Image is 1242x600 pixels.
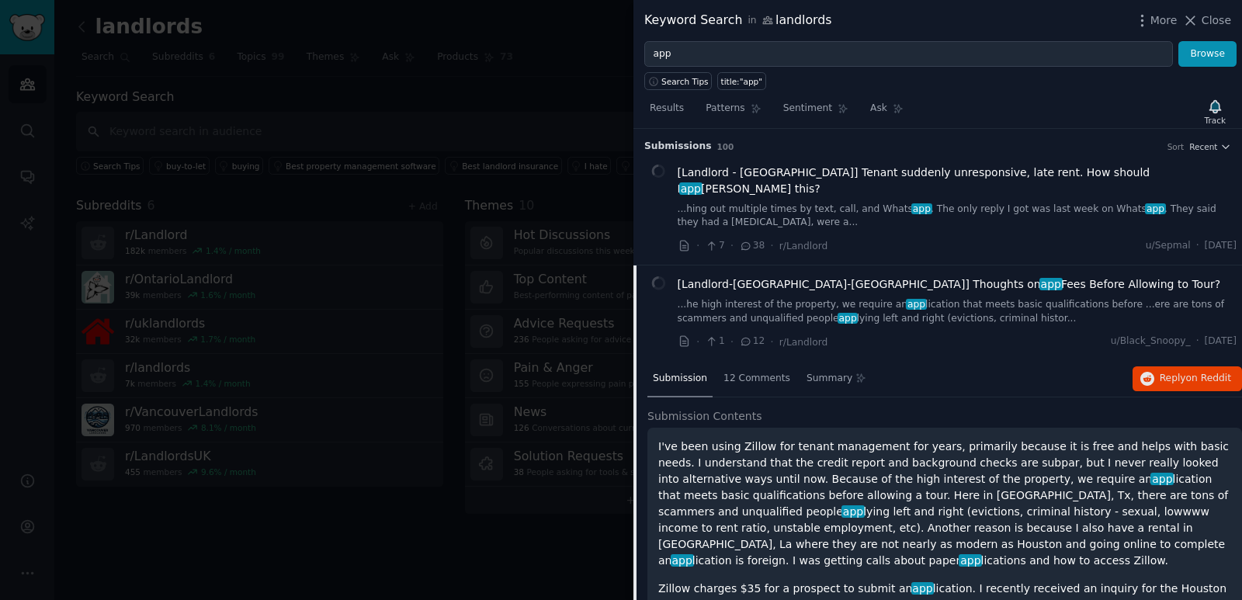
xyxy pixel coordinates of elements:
[1196,335,1199,349] span: ·
[783,102,832,116] span: Sentiment
[779,241,828,251] span: r/Landlord
[1133,366,1242,391] button: Replyon Reddit
[653,372,707,386] span: Submission
[1186,373,1231,383] span: on Reddit
[721,76,763,87] div: title:"app"
[1205,335,1237,349] span: [DATE]
[770,334,773,350] span: ·
[706,102,744,116] span: Patterns
[1039,278,1063,290] span: app
[644,11,831,30] div: Keyword Search landlords
[748,14,756,28] span: in
[739,239,765,253] span: 38
[658,439,1231,569] p: I've been using Zillow for tenant management for years, primarily because it is free and helps wi...
[696,334,699,350] span: ·
[1202,12,1231,29] span: Close
[678,203,1237,230] a: ...hing out multiple times by text, call, and Whatsapp. The only reply I got was last week on Wha...
[841,505,865,518] span: app
[1160,372,1231,386] span: Reply
[650,102,684,116] span: Results
[1178,41,1237,68] button: Browse
[870,102,887,116] span: Ask
[730,238,734,254] span: ·
[959,554,982,567] span: app
[911,582,935,595] span: app
[1150,12,1178,29] span: More
[717,72,766,90] a: title:"app"
[779,337,828,348] span: r/Landlord
[1196,239,1199,253] span: ·
[906,299,927,310] span: app
[1167,141,1185,152] div: Sort
[661,76,709,87] span: Search Tips
[1205,239,1237,253] span: [DATE]
[679,182,703,195] span: app
[1189,141,1231,152] button: Recent
[723,372,790,386] span: 12 Comments
[739,335,765,349] span: 12
[730,334,734,350] span: ·
[717,142,734,151] span: 100
[778,96,854,128] a: Sentiment
[696,238,699,254] span: ·
[678,276,1221,293] a: [Landlord-[GEOGRAPHIC_DATA]-[GEOGRAPHIC_DATA]] Thoughts onappFees Before Allowing to Tour?
[644,96,689,128] a: Results
[1205,115,1226,126] div: Track
[1111,335,1191,349] span: u/Black_Snoopy_
[671,554,694,567] span: app
[807,372,852,386] span: Summary
[705,335,724,349] span: 1
[1182,12,1231,29] button: Close
[678,276,1221,293] span: [Landlord-[GEOGRAPHIC_DATA]-[GEOGRAPHIC_DATA]] Thoughts on Fees Before Allowing to Tour?
[838,313,859,324] span: app
[1145,203,1166,214] span: app
[770,238,773,254] span: ·
[1146,239,1191,253] span: u/Sepmal
[911,203,932,214] span: app
[647,408,762,425] span: Submission Contents
[644,41,1173,68] input: Try a keyword related to your business
[1189,141,1217,152] span: Recent
[700,96,766,128] a: Patterns
[644,72,712,90] button: Search Tips
[1150,473,1174,485] span: app
[678,165,1237,197] a: [Landlord - [GEOGRAPHIC_DATA]] Tenant suddenly unresponsive, late rent. How should Iapp[PERSON_NA...
[1134,12,1178,29] button: More
[644,140,712,154] span: Submission s
[865,96,909,128] a: Ask
[1199,95,1231,128] button: Track
[678,165,1237,197] span: [Landlord - [GEOGRAPHIC_DATA]] Tenant suddenly unresponsive, late rent. How should I [PERSON_NAME...
[705,239,724,253] span: 7
[678,298,1237,325] a: ...he high interest of the property, we require anapplication that meets basic qualifications bef...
